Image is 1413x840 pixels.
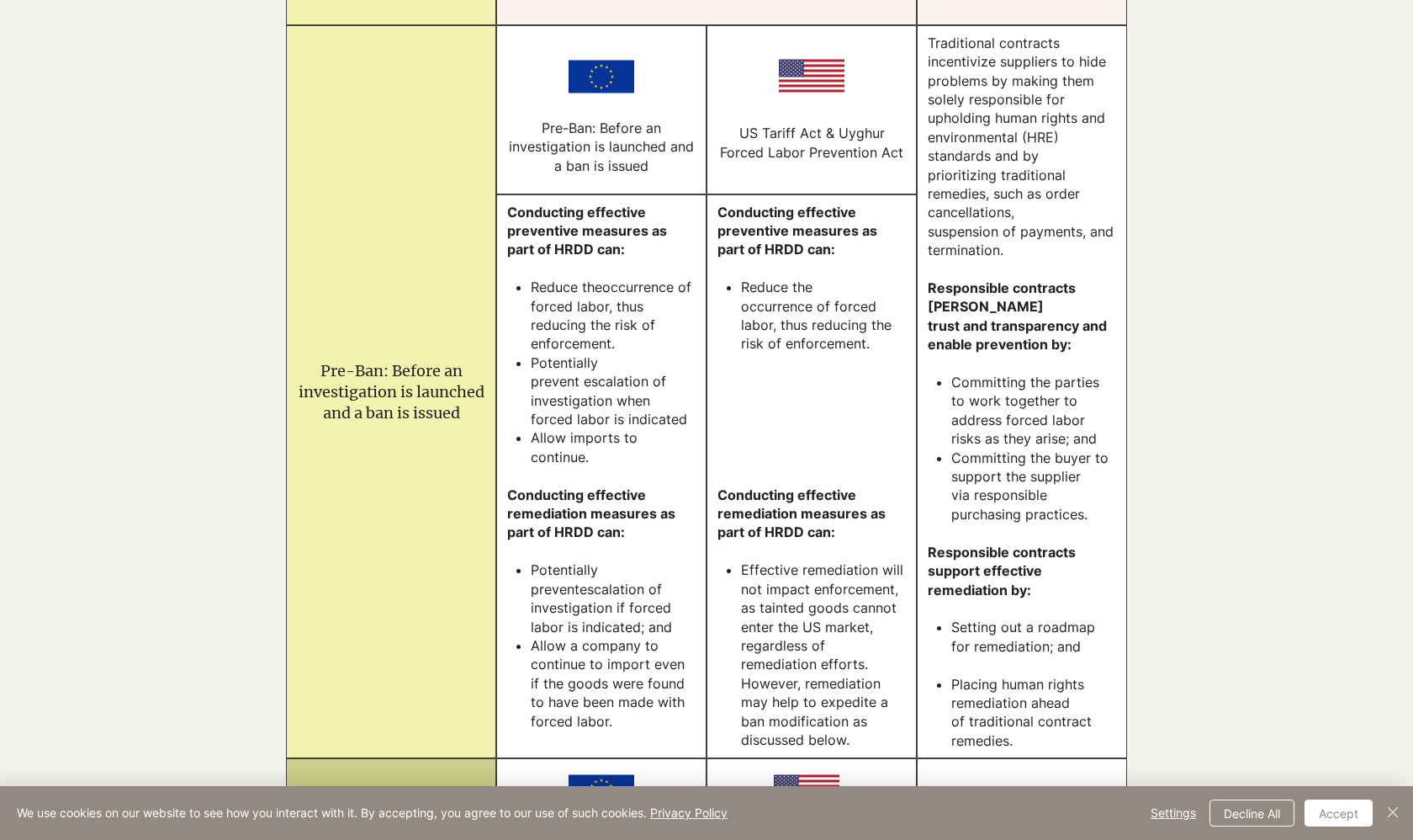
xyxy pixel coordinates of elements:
[1383,800,1403,827] button: Close
[650,805,728,820] a: Privacy Policy
[531,279,691,352] span: occurrence of forced labor, thus reducing the risk of enforcement.
[951,618,1116,674] h2: Setting out a roadmap for remediation; and
[531,637,659,673] span: Allow a company to continue to import
[717,204,877,258] span: Conducting effective preventive measures as part of HRDD can:
[531,429,638,465] span: Allow imports to continue.
[507,204,667,258] span: ​
[531,581,672,635] span: escalation of investigation if forced labor is indicated; and
[17,805,728,821] span: We use cookies on our website to see how you interact with it. By accepting, you agree to our use...
[531,656,685,729] span: even if the goods were found to have been made with forced labor. ​
[928,35,1114,354] span: Traditional contracts incentivize suppliers to hide problems by making them solely responsible fo...
[717,204,877,258] span: ​
[951,675,1116,751] h2: Placing human rights remediation ahead of traditional contract remedies.
[1151,800,1196,826] span: Settings
[741,278,906,466] h2: Reduce the occurrence of forced labor, thus reducing the risk of enforcement.
[531,561,696,636] h2: Potentially prevent
[717,124,907,162] h2: US Tariff Act & Uyghur Forced Labor Prevention Act
[951,449,1109,523] span: Committing the buyer to support the supplier via responsible purchasing practices.
[1305,800,1373,827] button: Accept
[741,561,906,749] h2: Effective remediation will not impact enforcement, as tainted goods cannot enter the US market, r...
[507,486,675,541] span: Conducting effective remediation measures as part of HRDD can:
[531,354,687,428] span: Potentially prevent escalation of investigation when forced labor is indicated
[531,278,696,354] h2: Reduce the
[1209,800,1294,827] button: Decline All
[1383,802,1403,822] img: Close
[928,279,1107,353] span: Responsible contracts [PERSON_NAME] trust and transparency and enable prevention by:
[928,34,1117,373] h2: ​
[717,486,886,541] span: Conducting effective remediation measures as part of HRDD can:
[297,360,486,424] h2: Pre-Ban: Before an investigation is launched and a ban is issued
[951,374,1099,447] span: Committing the parties to work together to address forced labor risks as they arise; and
[928,544,1076,598] span: Responsible contracts support effective remediation by:
[509,120,694,174] span: Pre-Ban: Before an investigation is launched and a ban is issued
[507,204,667,258] span: Conducting effective preventive measures as part of HRDD can:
